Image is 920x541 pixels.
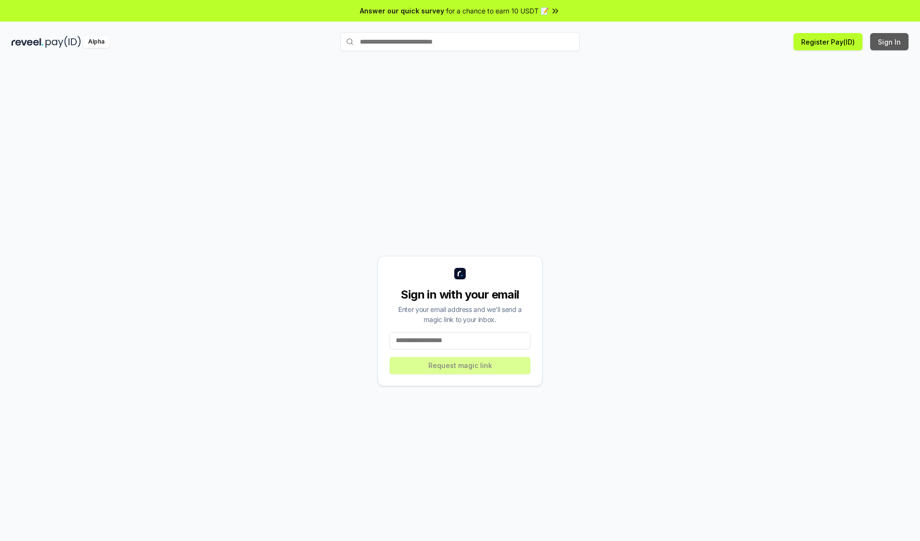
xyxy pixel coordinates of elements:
[446,6,549,16] span: for a chance to earn 10 USDT 📝
[390,304,530,324] div: Enter your email address and we’ll send a magic link to your inbox.
[360,6,444,16] span: Answer our quick survey
[46,36,81,48] img: pay_id
[793,33,862,50] button: Register Pay(ID)
[870,33,908,50] button: Sign In
[11,36,44,48] img: reveel_dark
[390,287,530,302] div: Sign in with your email
[83,36,110,48] div: Alpha
[454,268,466,279] img: logo_small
